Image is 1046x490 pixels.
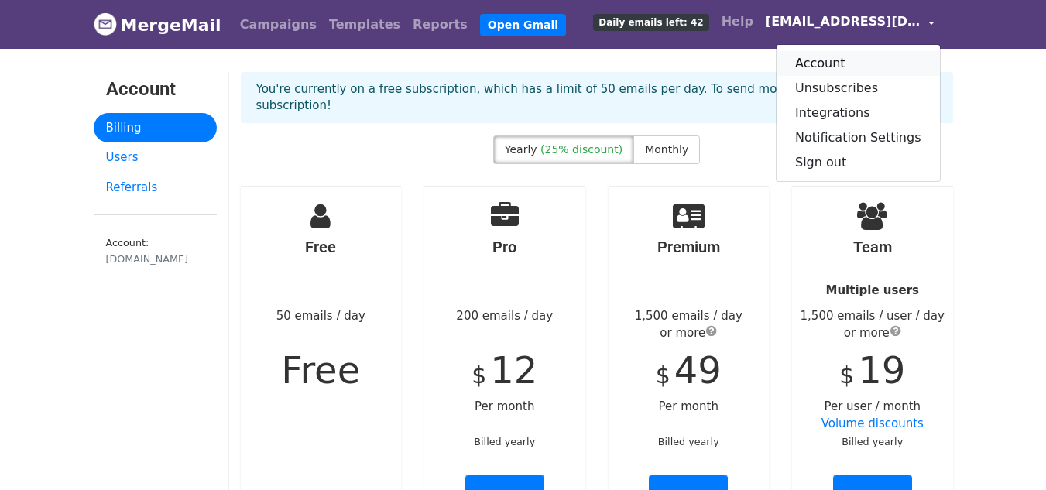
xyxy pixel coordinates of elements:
[715,6,760,37] a: Help
[323,9,406,40] a: Templates
[540,143,622,156] span: (25% discount)
[777,76,940,101] a: Unsubscribes
[609,307,770,342] div: 1,500 emails / day or more
[256,81,938,114] p: You're currently on a free subscription, which has a limit of 50 emails per day. To send more ema...
[792,307,953,342] div: 1,500 emails / user / day or more
[480,14,566,36] a: Open Gmail
[656,362,670,389] span: $
[587,6,715,37] a: Daily emails left: 42
[777,51,940,76] a: Account
[593,14,708,31] span: Daily emails left: 42
[645,143,688,156] span: Monthly
[842,436,903,447] small: Billed yearly
[826,283,919,297] strong: Multiple users
[94,173,217,203] a: Referrals
[94,113,217,143] a: Billing
[969,416,1046,490] div: Widget de chat
[106,78,204,101] h3: Account
[777,101,940,125] a: Integrations
[424,238,585,256] h4: Pro
[969,416,1046,490] iframe: Chat Widget
[658,436,719,447] small: Billed yearly
[472,362,486,389] span: $
[674,348,722,392] span: 49
[505,143,537,156] span: Yearly
[609,238,770,256] h4: Premium
[839,362,854,389] span: $
[777,125,940,150] a: Notification Settings
[792,238,953,256] h4: Team
[821,416,924,430] a: Volume discounts
[406,9,474,40] a: Reports
[94,142,217,173] a: Users
[858,348,905,392] span: 19
[234,9,323,40] a: Campaigns
[94,9,221,41] a: MergeMail
[776,44,941,182] div: [EMAIL_ADDRESS][DOMAIN_NAME]
[94,12,117,36] img: MergeMail logo
[760,6,941,43] a: [EMAIL_ADDRESS][DOMAIN_NAME]
[766,12,921,31] span: [EMAIL_ADDRESS][DOMAIN_NAME]
[106,252,204,266] div: [DOMAIN_NAME]
[490,348,537,392] span: 12
[777,150,940,175] a: Sign out
[281,348,360,392] span: Free
[474,436,535,447] small: Billed yearly
[106,237,204,266] small: Account:
[241,238,402,256] h4: Free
